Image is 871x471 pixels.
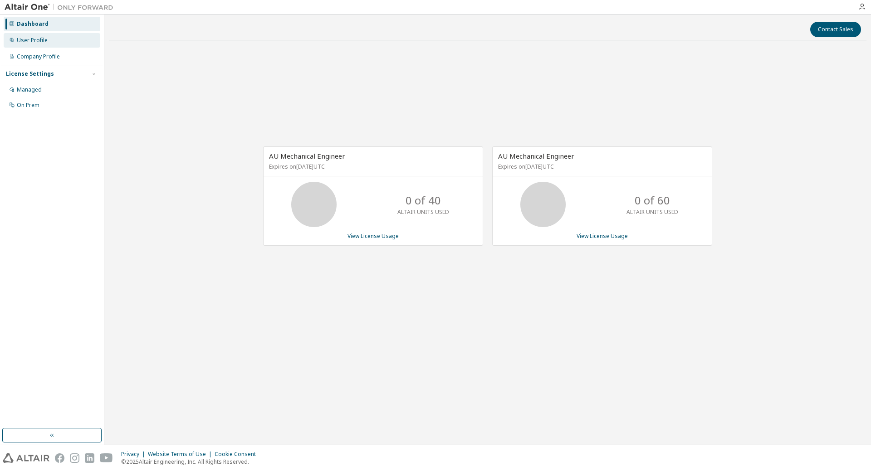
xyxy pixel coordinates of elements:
[148,451,215,458] div: Website Terms of Use
[397,208,449,216] p: ALTAIR UNITS USED
[17,53,60,60] div: Company Profile
[3,453,49,463] img: altair_logo.svg
[5,3,118,12] img: Altair One
[6,70,54,78] div: License Settings
[498,151,574,160] span: AU Mechanical Engineer
[215,451,261,458] div: Cookie Consent
[17,102,39,109] div: On Prem
[85,453,94,463] img: linkedin.svg
[70,453,79,463] img: instagram.svg
[100,453,113,463] img: youtube.svg
[121,451,148,458] div: Privacy
[17,37,48,44] div: User Profile
[347,232,399,240] a: View License Usage
[17,86,42,93] div: Managed
[406,193,441,208] p: 0 of 40
[626,208,678,216] p: ALTAIR UNITS USED
[121,458,261,466] p: © 2025 Altair Engineering, Inc. All Rights Reserved.
[635,193,670,208] p: 0 of 60
[498,163,704,170] p: Expires on [DATE] UTC
[55,453,64,463] img: facebook.svg
[269,163,475,170] p: Expires on [DATE] UTC
[17,20,49,28] div: Dashboard
[577,232,628,240] a: View License Usage
[269,151,345,160] span: AU Mechanical Engineer
[810,22,861,37] button: Contact Sales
